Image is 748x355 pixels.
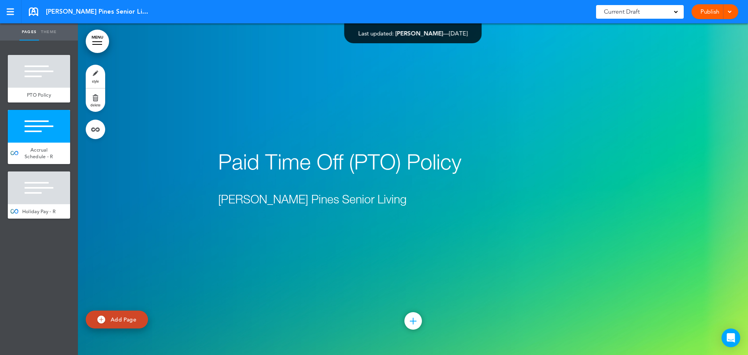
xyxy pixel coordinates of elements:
[27,92,51,98] span: PTO Policy
[19,23,39,41] a: Pages
[218,195,407,207] span: [PERSON_NAME] Pines Senior Living
[39,23,58,41] a: Theme
[86,65,105,88] a: style
[90,102,101,107] span: delete
[97,316,105,323] img: add.svg
[86,311,148,329] a: Add Page
[46,7,151,16] span: [PERSON_NAME] Pines Senior Living PTO
[449,30,468,37] span: [DATE]
[722,329,740,347] div: Open Intercom Messenger
[358,30,468,36] div: —
[11,151,18,155] img: infinity_blue.svg
[8,143,70,164] a: Accrual Schedule - R
[22,208,56,215] span: Holiday Pay - R
[25,147,53,160] span: Accrual Schedule - R
[86,88,105,112] a: delete
[218,154,461,176] span: Paid Time Off (PTO) Policy
[86,30,109,53] a: MENU
[395,30,443,37] span: [PERSON_NAME]
[11,209,18,214] img: infinity_blue.svg
[358,30,394,37] span: Last updated:
[697,4,722,19] a: Publish
[111,316,136,323] span: Add Page
[604,6,640,17] span: Current Draft
[8,88,70,102] a: PTO Policy
[92,79,99,83] span: style
[8,204,70,219] a: Holiday Pay - R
